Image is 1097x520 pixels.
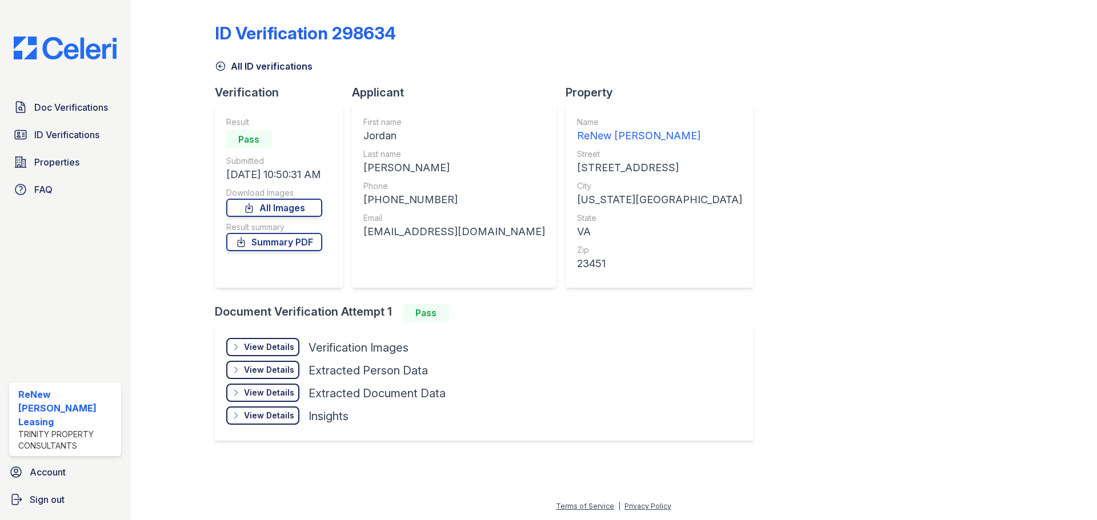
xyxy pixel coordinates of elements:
[577,128,742,144] div: ReNew [PERSON_NAME]
[363,160,545,176] div: [PERSON_NAME]
[9,151,121,174] a: Properties
[226,155,322,167] div: Submitted
[9,178,121,201] a: FAQ
[5,37,126,59] img: CE_Logo_Blue-a8612792a0a2168367f1c8372b55b34899dd931a85d93a1a3d3e32e68fde9ad4.png
[34,128,99,142] span: ID Verifications
[363,192,545,208] div: [PHONE_NUMBER]
[309,385,446,401] div: Extracted Document Data
[309,362,428,378] div: Extracted Person Data
[30,465,66,479] span: Account
[244,364,294,376] div: View Details
[363,212,545,224] div: Email
[577,192,742,208] div: [US_STATE][GEOGRAPHIC_DATA]
[556,502,614,510] a: Terms of Service
[34,183,53,196] span: FAQ
[352,84,566,100] div: Applicant
[244,410,294,421] div: View Details
[577,224,742,240] div: VA
[363,224,545,240] div: [EMAIL_ADDRESS][DOMAIN_NAME]
[566,84,763,100] div: Property
[577,116,742,128] div: Name
[363,116,545,128] div: First name
[577,212,742,224] div: State
[34,155,79,169] span: Properties
[309,408,349,424] div: Insights
[363,148,545,160] div: Last name
[226,116,322,128] div: Result
[577,116,742,144] a: Name ReNew [PERSON_NAME]
[577,160,742,176] div: [STREET_ADDRESS]
[215,304,763,322] div: Document Verification Attempt 1
[226,167,322,183] div: [DATE] 10:50:31 AM
[30,493,65,506] span: Sign out
[624,502,671,510] a: Privacy Policy
[226,130,272,148] div: Pass
[215,23,396,43] div: ID Verification 298634
[577,180,742,192] div: City
[363,180,545,192] div: Phone
[363,128,545,144] div: Jordan
[5,461,126,483] a: Account
[618,502,620,510] div: |
[34,100,108,114] span: Doc Verifications
[577,148,742,160] div: Street
[309,340,409,356] div: Verification Images
[215,84,352,100] div: Verification
[18,388,117,429] div: ReNew [PERSON_NAME] Leasing
[215,59,313,73] a: All ID verifications
[577,244,742,256] div: Zip
[226,199,322,217] a: All Images
[403,304,449,322] div: Pass
[226,221,322,233] div: Result summary
[244,341,294,353] div: View Details
[226,187,322,199] div: Download Images
[9,123,121,146] a: ID Verifications
[9,96,121,119] a: Doc Verifications
[577,256,742,272] div: 23451
[226,233,322,251] a: Summary PDF
[18,429,117,452] div: Trinity Property Consultants
[5,488,126,511] a: Sign out
[244,387,294,398] div: View Details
